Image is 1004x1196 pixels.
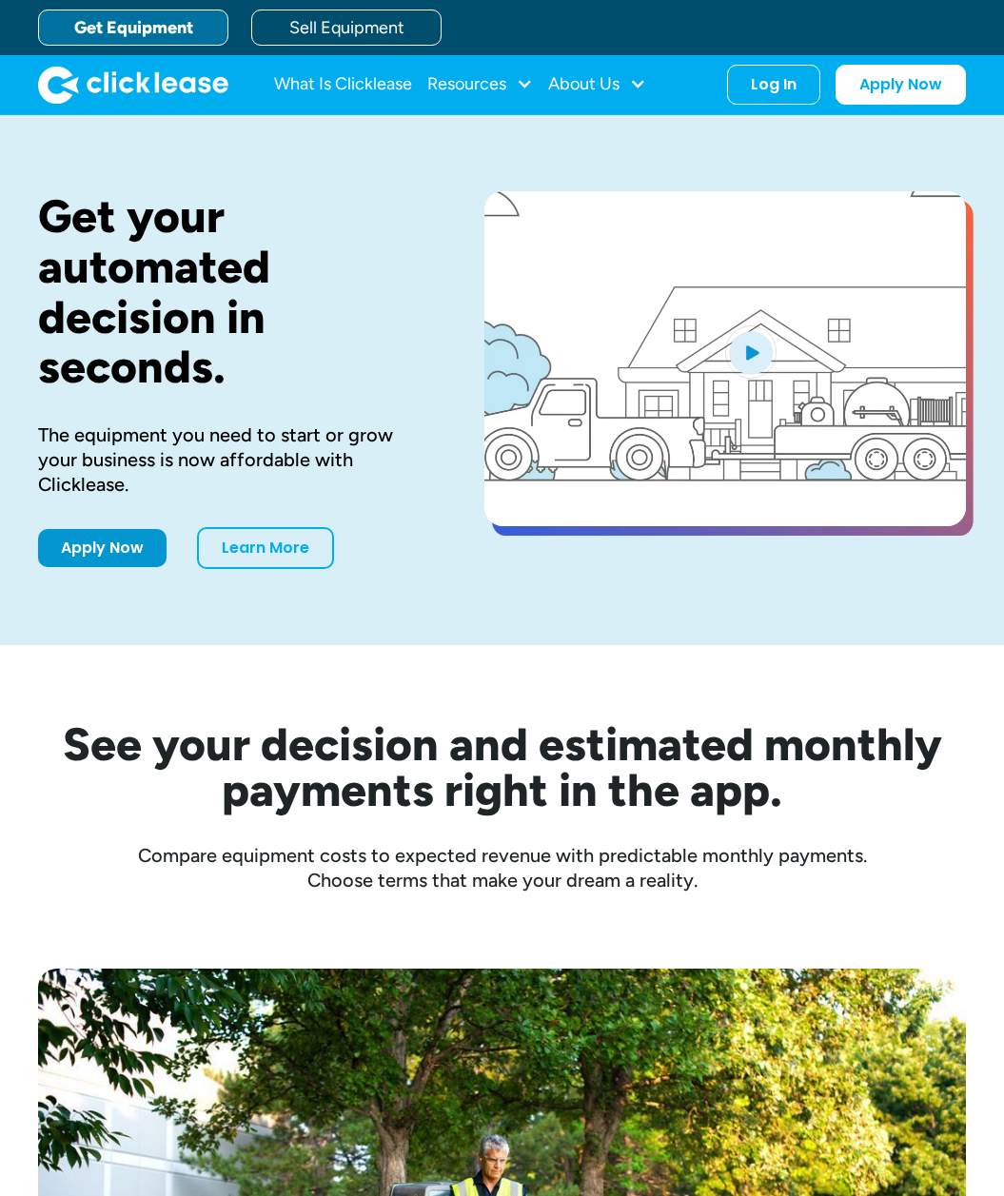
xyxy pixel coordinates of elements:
h2: See your decision and estimated monthly payments right in the app. [38,721,966,813]
a: home [38,66,228,104]
div: Resources [427,66,533,104]
a: open lightbox [484,191,966,526]
a: Get Equipment [38,10,228,46]
a: Learn More [197,527,334,569]
div: About Us [548,66,646,104]
div: Log In [751,75,797,94]
div: The equipment you need to start or grow your business is now affordable with Clicklease. [38,422,423,497]
a: Apply Now [38,529,167,567]
a: Sell Equipment [251,10,442,46]
img: Clicklease logo [38,66,228,104]
h1: Get your automated decision in seconds. [38,191,423,392]
img: Blue play button logo on a light blue circular background [725,325,777,379]
a: Apply Now [836,65,966,105]
div: Compare equipment costs to expected revenue with predictable monthly payments. Choose terms that ... [38,843,966,892]
a: What Is Clicklease [274,66,412,104]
